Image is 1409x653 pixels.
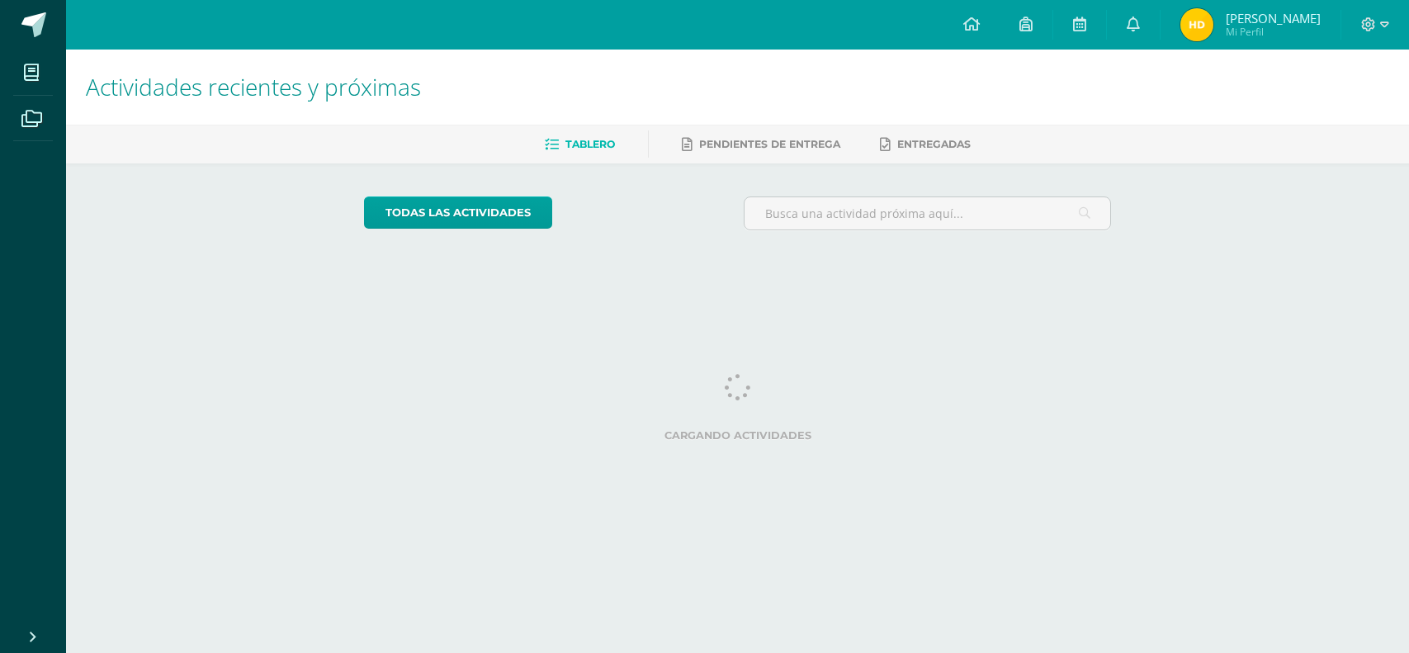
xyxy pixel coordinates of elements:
[1226,10,1321,26] span: [PERSON_NAME]
[682,131,840,158] a: Pendientes de entrega
[545,131,615,158] a: Tablero
[897,138,971,150] span: Entregadas
[1226,25,1321,39] span: Mi Perfil
[1180,8,1213,41] img: 5d2cd533ad25ba9a7c6ad96140302f47.png
[86,71,421,102] span: Actividades recientes y próximas
[364,196,552,229] a: todas las Actividades
[699,138,840,150] span: Pendientes de entrega
[364,429,1111,442] label: Cargando actividades
[745,197,1110,229] input: Busca una actividad próxima aquí...
[880,131,971,158] a: Entregadas
[565,138,615,150] span: Tablero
